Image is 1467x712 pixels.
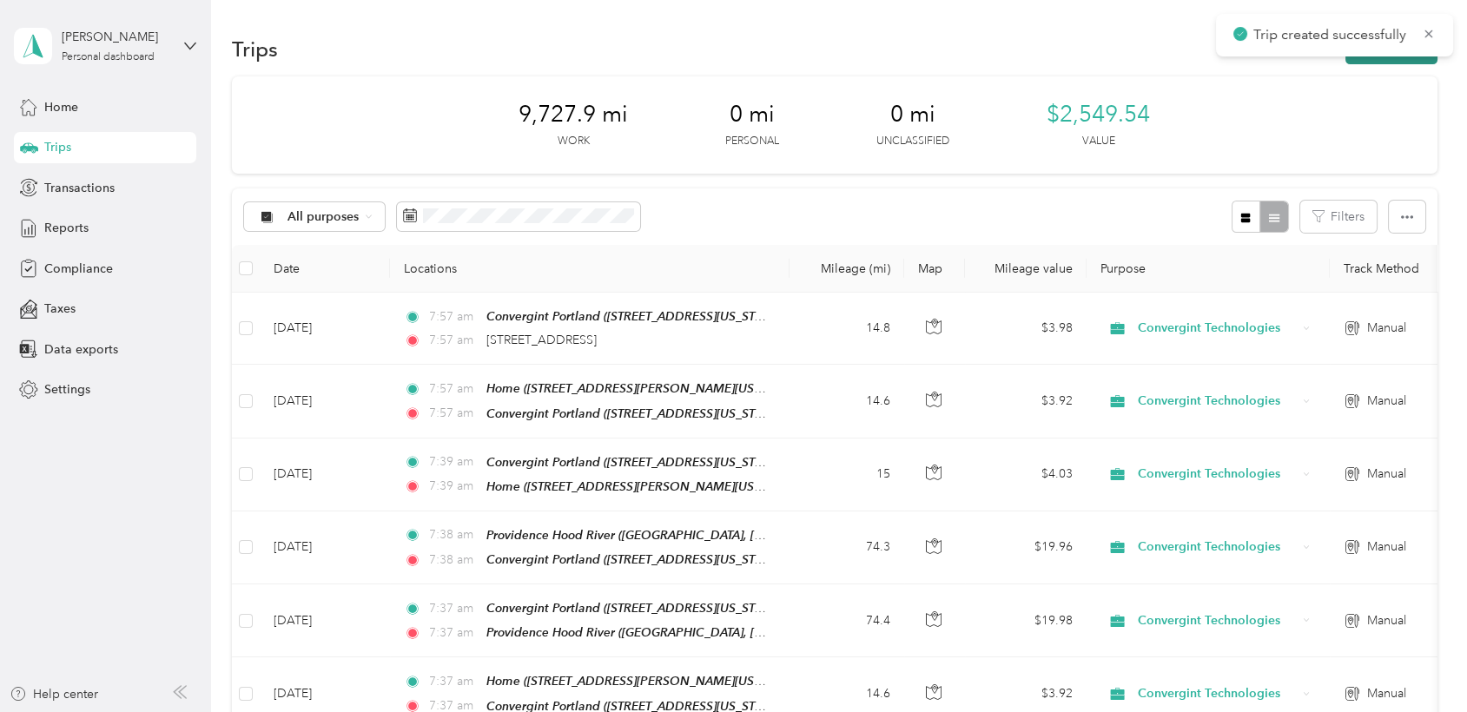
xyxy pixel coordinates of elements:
[260,511,390,584] td: [DATE]
[1138,611,1297,630] span: Convergint Technologies
[1138,465,1297,484] span: Convergint Technologies
[287,211,360,223] span: All purposes
[62,28,170,46] div: [PERSON_NAME]
[790,245,904,293] th: Mileage (mi)
[44,98,78,116] span: Home
[486,674,799,689] span: Home ([STREET_ADDRESS][PERSON_NAME][US_STATE])
[44,260,113,278] span: Compliance
[1367,537,1406,557] span: Manual
[790,438,904,511] td: 15
[1138,319,1297,338] span: Convergint Technologies
[390,245,790,293] th: Locations
[429,525,479,544] span: 7:38 am
[429,623,479,643] span: 7:37 am
[429,331,479,350] span: 7:57 am
[486,309,781,324] span: Convergint Portland ([STREET_ADDRESS][US_STATE])
[44,340,118,359] span: Data exports
[486,552,781,567] span: Convergint Portland ([STREET_ADDRESS][US_STATE])
[790,365,904,438] td: 14.6
[44,179,115,197] span: Transactions
[429,550,479,570] span: 7:38 am
[1138,537,1297,557] span: Convergint Technologies
[1367,319,1406,338] span: Manual
[1370,615,1467,712] iframe: Everlance-gr Chat Button Frame
[260,293,390,365] td: [DATE]
[260,584,390,657] td: [DATE]
[1300,201,1377,233] button: Filters
[965,293,1087,365] td: $3.98
[10,685,98,703] button: Help center
[890,101,935,129] span: 0 mi
[429,307,479,326] span: 7:57 am
[232,40,278,58] h1: Trips
[44,300,76,318] span: Taxes
[965,584,1087,657] td: $19.98
[1367,684,1406,703] span: Manual
[558,134,590,149] p: Work
[1253,24,1410,46] p: Trip created successfully
[429,599,479,618] span: 7:37 am
[1047,101,1150,129] span: $2,549.54
[260,245,390,293] th: Date
[44,380,90,399] span: Settings
[486,381,799,396] span: Home ([STREET_ADDRESS][PERSON_NAME][US_STATE])
[790,293,904,365] td: 14.8
[44,138,71,156] span: Trips
[1082,134,1115,149] p: Value
[486,601,781,616] span: Convergint Portland ([STREET_ADDRESS][US_STATE])
[965,511,1087,584] td: $19.96
[876,134,949,149] p: Unclassified
[260,365,390,438] td: [DATE]
[429,452,479,471] span: 7:39 am
[965,245,1087,293] th: Mileage value
[486,406,781,421] span: Convergint Portland ([STREET_ADDRESS][US_STATE])
[486,455,781,470] span: Convergint Portland ([STREET_ADDRESS][US_STATE])
[429,477,479,496] span: 7:39 am
[730,101,775,129] span: 0 mi
[725,134,779,149] p: Personal
[965,365,1087,438] td: $3.92
[486,333,597,347] span: [STREET_ADDRESS]
[1138,392,1297,411] span: Convergint Technologies
[62,52,155,63] div: Personal dashboard
[965,438,1087,511] td: $4.03
[260,438,390,511] td: [DATE]
[1138,684,1297,703] span: Convergint Technologies
[44,219,89,237] span: Reports
[1367,611,1406,630] span: Manual
[904,245,965,293] th: Map
[429,672,479,691] span: 7:37 am
[486,479,799,494] span: Home ([STREET_ADDRESS][PERSON_NAME][US_STATE])
[486,625,943,640] span: Providence Hood River ([GEOGRAPHIC_DATA], [GEOGRAPHIC_DATA], [US_STATE])
[519,101,628,129] span: 9,727.9 mi
[1087,245,1330,293] th: Purpose
[1367,392,1406,411] span: Manual
[1330,245,1451,293] th: Track Method
[1367,465,1406,484] span: Manual
[486,528,943,543] span: Providence Hood River ([GEOGRAPHIC_DATA], [GEOGRAPHIC_DATA], [US_STATE])
[429,379,479,399] span: 7:57 am
[429,404,479,423] span: 7:57 am
[790,584,904,657] td: 74.4
[790,511,904,584] td: 74.3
